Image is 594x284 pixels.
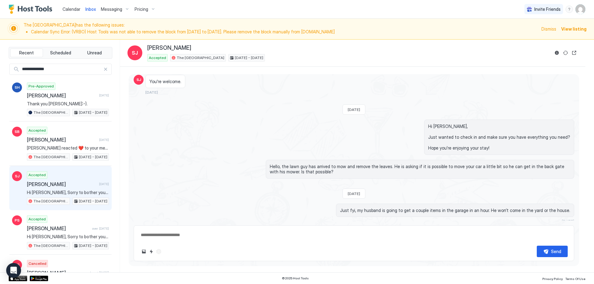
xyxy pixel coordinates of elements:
[99,93,109,97] span: [DATE]
[33,198,68,204] span: The [GEOGRAPHIC_DATA]
[27,181,97,187] span: [PERSON_NAME]
[24,22,538,36] span: The [GEOGRAPHIC_DATA] has the following issues:
[27,270,86,276] span: [PERSON_NAME]
[9,276,27,281] a: App Store
[140,248,148,255] button: Upload image
[31,29,538,35] li: Calendar Sync Error: (VRBO) Host Tools was not able to remove the block from [DATE] to [DATE]. Pl...
[282,276,309,280] span: © 2025 Host Tools
[27,137,97,143] span: [PERSON_NAME]
[565,277,585,281] span: Terms Of Use
[15,262,19,268] span: LS
[10,49,43,57] button: Recent
[15,173,19,179] span: SJ
[235,55,263,61] span: [DATE] - [DATE]
[561,26,587,32] div: View listing
[542,275,563,282] a: Privacy Policy
[101,6,122,12] span: Messaging
[149,79,181,84] span: You're welcome.
[537,246,568,257] button: Send
[62,6,80,12] a: Calendar
[9,5,55,14] a: Host Tools Logo
[575,4,585,14] div: User profile
[30,276,48,281] a: Google Play Store
[19,50,34,56] span: Recent
[348,191,360,196] span: [DATE]
[132,49,138,57] span: SJ
[85,6,96,12] a: Inbox
[570,49,578,57] button: Open reservation
[28,216,46,222] span: Accepted
[27,101,109,107] span: Thank you [PERSON_NAME]:-).
[50,50,71,56] span: Scheduled
[27,92,97,99] span: [PERSON_NAME]
[19,64,103,74] input: Input Field
[33,110,68,115] span: The [GEOGRAPHIC_DATA]
[541,26,556,32] div: Dismiss
[270,164,570,175] span: Hello, the lawn guy has arrived to mow and remove the leaves. He is asking if it is possible to m...
[28,261,46,266] span: Cancelled
[565,275,585,282] a: Terms Of Use
[145,90,158,95] span: [DATE]
[33,243,68,248] span: The [GEOGRAPHIC_DATA]
[78,49,111,57] button: Unread
[87,50,102,56] span: Unread
[6,263,21,278] div: Open Intercom Messenger
[135,6,148,12] span: Pricing
[149,55,166,61] span: Accepted
[147,45,191,52] span: [PERSON_NAME]
[79,243,107,248] span: [DATE] - [DATE]
[428,124,570,151] span: Hi [PERSON_NAME], Just wanted to check in and make sure you have everything you need? Hope you're...
[553,49,561,57] button: Reservation information
[27,145,109,151] span: [PERSON_NAME] reacted ❤️ to your message "Hi [PERSON_NAME], Thanks for being such a great guest a...
[99,182,109,186] span: [DATE]
[79,110,107,115] span: [DATE] - [DATE]
[534,6,561,12] span: Invite Friends
[15,129,19,134] span: SB
[340,208,570,213] span: Just fyi, my husband is going to get a couple items in the garage in an hour. He won’t come in th...
[92,227,109,231] span: over [DATE]
[177,55,224,61] span: The [GEOGRAPHIC_DATA]
[27,234,109,239] span: Hi [PERSON_NAME], Sorry to bother you but if you have a second, could you write us a review? Revi...
[79,198,107,204] span: [DATE] - [DATE]
[27,190,109,195] span: Hi [PERSON_NAME], Sorry to bother you but if you have a second, could you write us a review? Revi...
[28,83,54,89] span: Pre-Approved
[148,248,155,255] button: Quick reply
[44,49,77,57] button: Scheduled
[551,248,561,255] div: Send
[28,128,46,133] span: Accepted
[562,49,569,57] button: Sync reservation
[348,107,360,112] span: [DATE]
[15,85,20,90] span: SH
[79,154,107,160] span: [DATE] - [DATE]
[9,47,112,59] div: tab-group
[15,218,19,223] span: PS
[542,277,563,281] span: Privacy Policy
[28,172,46,178] span: Accepted
[566,6,573,13] div: menu
[99,138,109,142] span: [DATE]
[88,271,109,275] span: almost [DATE]
[136,77,141,83] span: SJ
[27,225,90,231] span: [PERSON_NAME]
[562,219,574,223] span: [DATE]
[33,154,68,160] span: The [GEOGRAPHIC_DATA]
